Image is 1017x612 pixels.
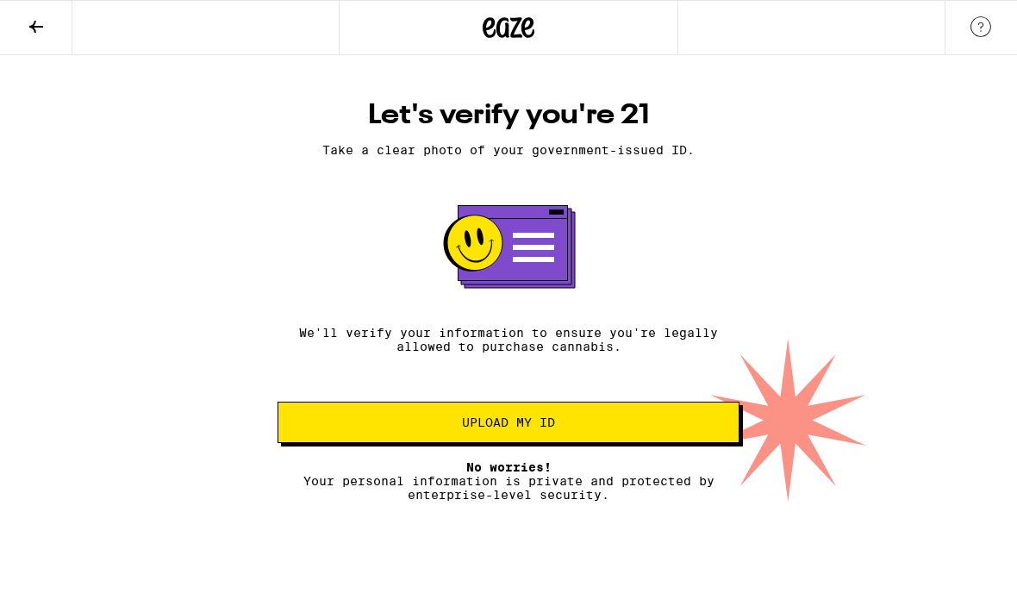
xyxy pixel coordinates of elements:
p: We'll verify your information to ensure you're legally allowed to purchase cannabis. [278,326,739,353]
p: Take a clear photo of your government-issued ID. [278,143,739,157]
span: No worries! [466,460,552,474]
h1: Let's verify you're 21 [278,98,739,133]
p: Your personal information is private and protected by enterprise-level security. [278,460,739,502]
span: Upload my ID [462,416,555,428]
button: Upload my ID [278,402,739,443]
